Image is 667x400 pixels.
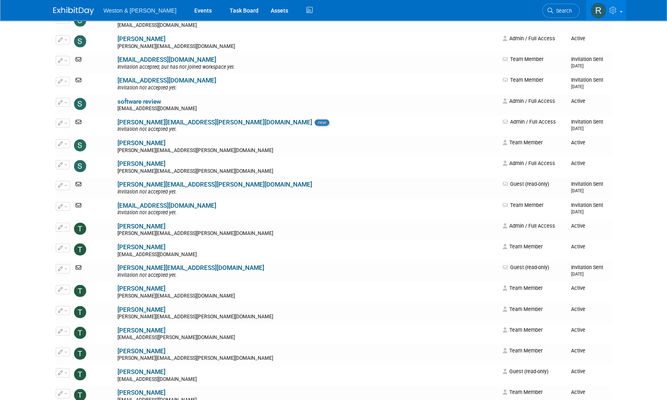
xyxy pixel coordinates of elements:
span: Team Member [503,348,543,354]
a: [PERSON_NAME][EMAIL_ADDRESS][PERSON_NAME][DOMAIN_NAME] [117,181,312,188]
div: Invitation not accepted yet. [117,189,498,196]
div: [EMAIL_ADDRESS][DOMAIN_NAME] [117,22,498,29]
div: [PERSON_NAME][EMAIL_ADDRESS][PERSON_NAME][DOMAIN_NAME] [117,355,498,362]
small: [DATE] [571,209,583,215]
div: [PERSON_NAME][EMAIL_ADDRESS][PERSON_NAME][DOMAIN_NAME] [117,230,498,237]
a: [PERSON_NAME] [117,368,165,376]
a: [PERSON_NAME] [117,306,165,313]
img: Stephanie Coombs [74,160,86,172]
a: [EMAIL_ADDRESS][DOMAIN_NAME] [117,77,216,84]
span: Team Member [503,56,543,62]
span: Active [571,223,585,229]
span: Team Member [503,77,543,83]
img: software review [74,98,86,110]
span: Team Member [503,306,543,312]
a: [PERSON_NAME][EMAIL_ADDRESS][DOMAIN_NAME] [117,264,264,272]
img: ExhibitDay [53,7,94,15]
a: [EMAIL_ADDRESS][DOMAIN_NAME] [117,202,216,209]
span: Invitation Sent [571,264,603,277]
a: [PERSON_NAME][EMAIL_ADDRESS][PERSON_NAME][DOMAIN_NAME] [117,119,312,126]
a: [PERSON_NAME] [117,389,165,396]
div: [EMAIL_ADDRESS][DOMAIN_NAME] [117,106,498,112]
span: Invitation Sent [571,202,603,215]
span: Active [571,139,585,146]
a: [PERSON_NAME] [117,139,165,147]
small: [DATE] [571,272,583,277]
span: Weston & [PERSON_NAME] [104,7,176,14]
a: [PERSON_NAME] [117,327,165,334]
a: software review [117,98,161,105]
span: Team Member [503,285,543,291]
img: Timothy Sheehan [74,348,86,360]
img: Stephanie Collins [74,139,86,152]
img: Tara McManus [74,243,86,256]
img: Shawn Tomlinson [74,35,86,48]
div: [EMAIL_ADDRESS][DOMAIN_NAME] [117,376,498,383]
span: Search [553,8,572,14]
span: Active [571,243,585,250]
span: Invitation Sent [571,119,603,131]
span: Invitation Sent [571,77,603,89]
span: Active [571,285,585,291]
span: Active [571,98,585,104]
span: Invitation Sent [571,181,603,193]
small: [DATE] [571,84,583,89]
div: [PERSON_NAME][EMAIL_ADDRESS][DOMAIN_NAME] [117,43,498,50]
span: Admin / Full Access [503,160,555,166]
small: [DATE] [571,126,583,131]
a: [PERSON_NAME] [117,35,165,43]
a: [PERSON_NAME] [117,15,165,22]
img: Tara DeLorenzo [74,223,86,235]
a: Search [542,4,580,18]
span: Active [571,389,585,395]
div: Invitation not accepted yet. [117,126,498,133]
div: [PERSON_NAME][EMAIL_ADDRESS][PERSON_NAME][DOMAIN_NAME] [117,314,498,320]
span: Active [571,368,585,374]
span: Team Member [503,327,543,333]
div: Invitation accepted, but has not joined workspace yet. [117,64,498,71]
img: Roberta Sinclair [591,3,606,18]
div: [PERSON_NAME][EMAIL_ADDRESS][PERSON_NAME][DOMAIN_NAME] [117,148,498,154]
span: Guest (read-only) [503,368,548,374]
span: Invitation Sent [571,56,603,69]
span: Active [571,306,585,312]
div: [EMAIL_ADDRESS][DOMAIN_NAME] [117,252,498,258]
span: Active [571,35,585,41]
img: Tiffanie Knobloch [74,306,86,318]
img: Theresa Neri-Miller [74,285,86,297]
span: Admin / Full Access [503,35,555,41]
div: Invitation not accepted yet. [117,85,498,91]
span: Team Member [503,202,543,208]
span: Admin / Full Access [503,119,556,125]
img: Tim Harley [74,327,86,339]
div: [PERSON_NAME][EMAIL_ADDRESS][DOMAIN_NAME] [117,293,498,300]
a: [PERSON_NAME] [117,160,165,167]
span: Team Member [503,139,543,146]
span: Guest (read-only) [503,264,549,270]
a: [PERSON_NAME] [117,243,165,251]
span: Team Member [503,389,543,395]
div: Invitation not accepted yet. [117,272,498,279]
span: Admin / Full Access [503,223,555,229]
span: Active [571,327,585,333]
span: Active [571,160,585,166]
small: [DATE] [571,63,583,69]
img: Tom Hydro [74,368,86,380]
span: new [315,120,329,126]
span: Team Member [503,243,543,250]
a: [PERSON_NAME] [117,285,165,292]
div: [PERSON_NAME][EMAIL_ADDRESS][PERSON_NAME][DOMAIN_NAME] [117,168,498,175]
small: [DATE] [571,188,583,193]
div: [EMAIL_ADDRESS][PERSON_NAME][DOMAIN_NAME] [117,335,498,341]
div: Invitation not accepted yet. [117,210,498,216]
a: [EMAIL_ADDRESS][DOMAIN_NAME] [117,56,216,63]
a: [PERSON_NAME] [117,348,165,355]
span: Admin / Full Access [503,98,555,104]
span: Active [571,348,585,354]
a: [PERSON_NAME] [117,223,165,230]
span: Guest (read-only) [503,181,549,187]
